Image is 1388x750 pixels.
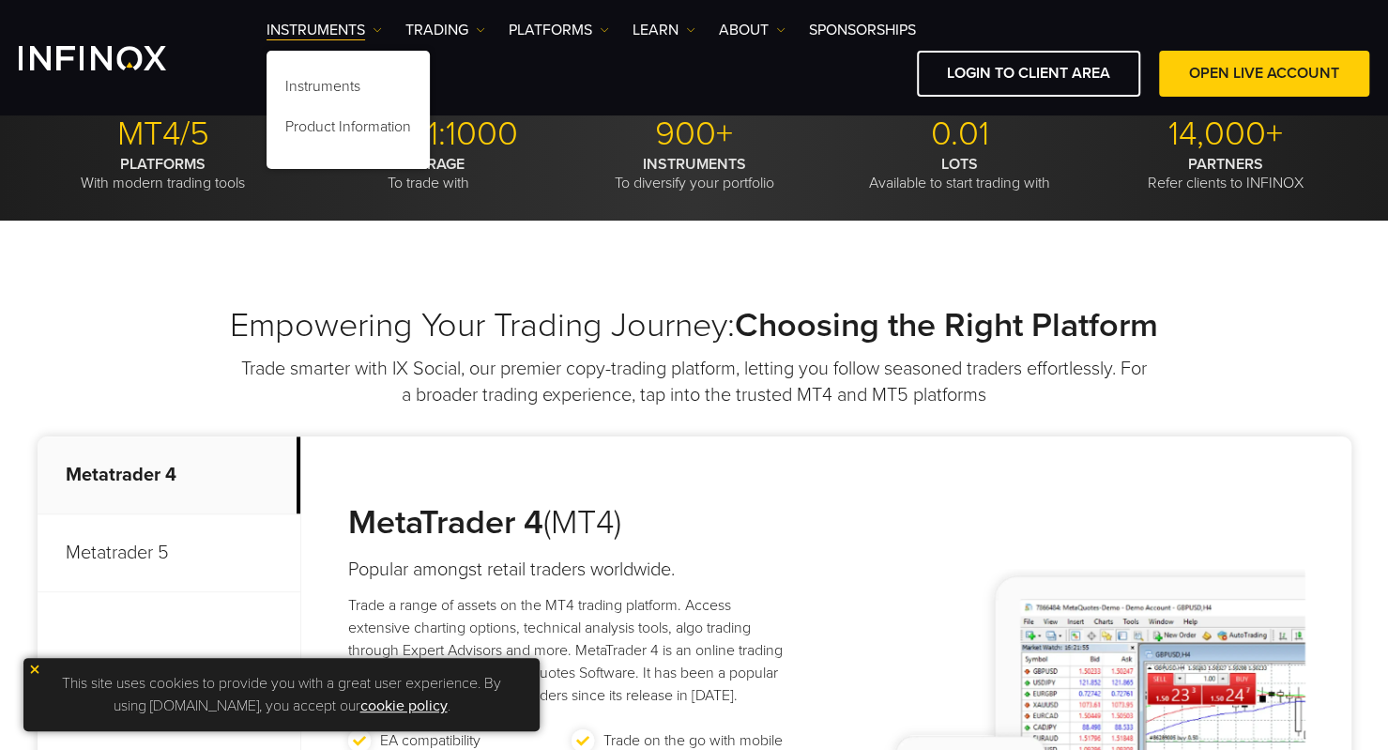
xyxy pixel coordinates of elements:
[405,19,485,41] a: TRADING
[569,114,820,155] p: 900+
[1188,155,1263,174] strong: PARTNERS
[941,155,978,174] strong: LOTS
[834,155,1086,192] p: Available to start trading with
[917,51,1140,97] a: LOGIN TO CLIENT AREA
[33,667,530,722] p: This site uses cookies to provide you with a great user experience. By using [DOMAIN_NAME], you a...
[509,19,609,41] a: PLATFORMS
[38,514,300,592] p: Metatrader 5
[719,19,786,41] a: ABOUT
[1100,114,1351,155] p: 14,000+
[38,114,289,155] p: MT4/5
[303,155,555,192] p: To trade with
[1159,51,1369,97] a: OPEN LIVE ACCOUNT
[735,305,1158,345] strong: Choosing the Right Platform
[38,155,289,192] p: With modern trading tools
[38,436,300,514] p: Metatrader 4
[267,69,430,110] a: Instruments
[348,594,796,707] p: Trade a range of assets on the MT4 trading platform. Access extensive charting options, technical...
[643,155,746,174] strong: INSTRUMENTS
[120,155,206,174] strong: PLATFORMS
[239,356,1150,408] p: Trade smarter with IX Social, our premier copy-trading platform, letting you follow seasoned trad...
[809,19,916,41] a: SPONSORSHIPS
[28,663,41,676] img: yellow close icon
[19,46,210,70] a: INFINOX Logo
[834,114,1086,155] p: 0.01
[348,502,543,543] strong: MetaTrader 4
[348,502,796,543] h3: (MT4)
[38,305,1351,346] h2: Empowering Your Trading Journey:
[569,155,820,192] p: To diversify your portfolio
[267,110,430,150] a: Product Information
[348,557,796,583] h4: Popular amongst retail traders worldwide.
[633,19,695,41] a: Learn
[360,696,448,715] a: cookie policy
[267,19,382,41] a: Instruments
[1100,155,1351,192] p: Refer clients to INFINOX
